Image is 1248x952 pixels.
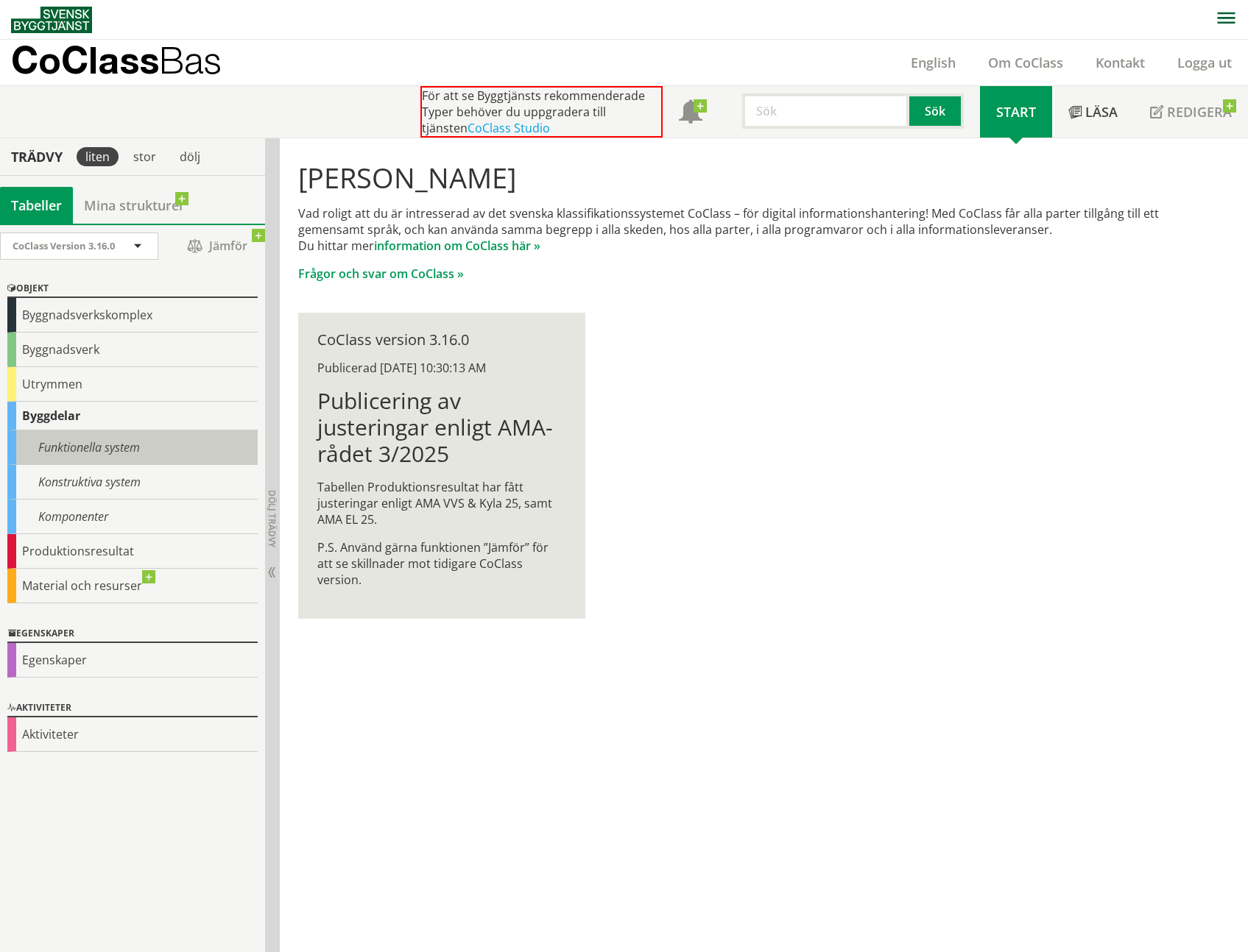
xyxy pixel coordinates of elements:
div: Konstruktiva system [7,465,258,500]
p: Tabellen Produktionsresultat har fått justeringar enligt AMA VVS & Kyla 25, samt AMA EL 25. [317,479,565,527]
a: Redigera [1134,86,1248,138]
a: Logga ut [1161,54,1248,71]
div: Material och resurser [7,569,258,603]
img: Svensk Byggtjänst [11,7,92,33]
p: P.S. Använd gärna funktionen ”Jämför” för att se skillnader mot tidigare CoClass version. [317,539,565,588]
span: Notifikationer [679,102,702,125]
div: Aktiviteter [7,717,258,752]
p: Vad roligt att du är intresserad av det svenska klassifikationssystemet CoClass – för digital inf... [298,205,1203,254]
div: Objekt [7,280,258,298]
div: Funktionella system [7,430,258,465]
div: Utrymmen [7,367,258,402]
span: Start [996,103,1036,121]
div: Egenskaper [7,643,258,678]
div: Komponenter [7,500,258,534]
div: stor [124,147,165,166]
div: Produktionsresultat [7,534,258,569]
a: CoClass Studio [468,120,550,136]
div: Egenskaper [7,625,258,643]
div: liten [77,147,119,166]
div: Aktiviteter [7,700,258,717]
div: Byggnadsverk [7,333,258,367]
div: Byggnadsverkskomplex [7,298,258,333]
span: Läsa [1085,103,1118,121]
h1: Publicering av justeringar enligt AMA-rådet 3/2025 [317,388,565,467]
a: Om CoClass [972,54,1079,71]
span: Redigera [1167,103,1232,121]
div: Byggdelar [7,402,258,430]
p: CoClass [11,51,222,68]
a: Läsa [1052,86,1134,138]
a: English [895,54,972,71]
a: CoClassBas [11,40,253,85]
span: Dölj trädvy [266,490,278,547]
span: Bas [159,38,222,82]
a: Kontakt [1079,54,1161,71]
div: Publicerad [DATE] 10:30:13 AM [317,360,565,376]
a: information om CoClass här » [374,238,540,254]
div: dölj [171,147,209,166]
div: CoClass version 3.16.0 [317,332,565,348]
a: Frågor och svar om CoClass » [298,266,464,282]
span: CoClass Version 3.16.0 [13,239,115,252]
div: Trädvy [3,149,71,165]
input: Sök [742,93,909,129]
a: Start [980,86,1052,138]
span: Jämför [173,233,261,259]
a: Mina strukturer [73,187,196,224]
div: För att se Byggtjänsts rekommenderade Typer behöver du uppgradera till tjänsten [420,86,663,138]
h1: [PERSON_NAME] [298,161,1203,193]
button: Sök [909,93,964,129]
